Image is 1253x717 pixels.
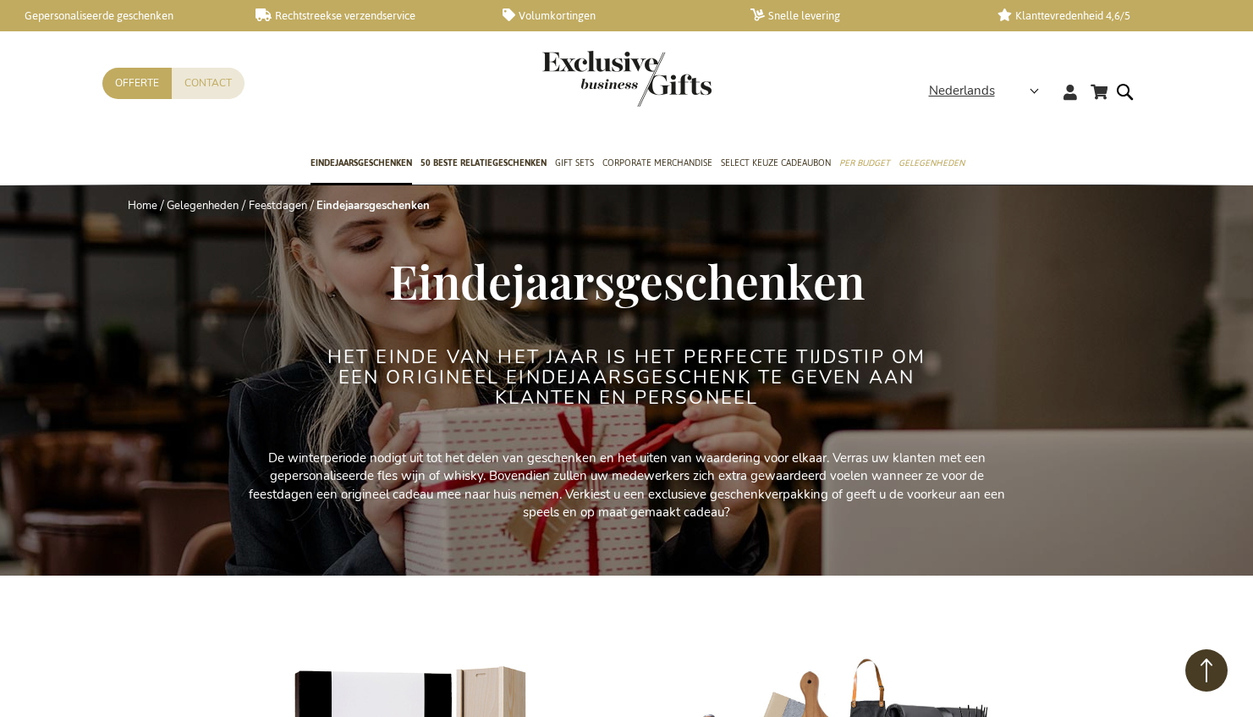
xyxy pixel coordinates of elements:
h2: Het einde van het jaar is het perfecte tijdstip om een origineel eindejaarsgeschenk te geven aan ... [310,347,944,409]
div: Nederlands [929,81,1050,101]
a: Gelegenheden [167,198,239,213]
a: store logo [542,51,627,107]
p: De winterperiode nodigt uit tot het delen van geschenken en het uiten van waardering voor elkaar.... [246,450,1008,522]
span: Nederlands [929,81,995,101]
a: Gepersonaliseerde geschenken [8,8,228,23]
a: Volumkortingen [503,8,723,23]
a: Feestdagen [249,198,307,213]
span: Select Keuze Cadeaubon [721,154,831,172]
a: Home [128,198,157,213]
strong: Eindejaarsgeschenken [316,198,430,213]
a: Contact [172,68,245,99]
a: Rechtstreekse verzendservice [256,8,475,23]
span: Eindejaarsgeschenken [389,249,865,312]
a: Snelle levering [750,8,970,23]
img: Exclusive Business gifts logo [542,51,712,107]
span: Corporate Merchandise [602,154,712,172]
span: 50 beste relatiegeschenken [420,154,547,172]
span: Gelegenheden [899,154,964,172]
a: Offerte [102,68,172,99]
span: Per Budget [839,154,890,172]
span: Gift Sets [555,154,594,172]
span: Eindejaarsgeschenken [311,154,412,172]
a: Klanttevredenheid 4,6/5 [997,8,1217,23]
